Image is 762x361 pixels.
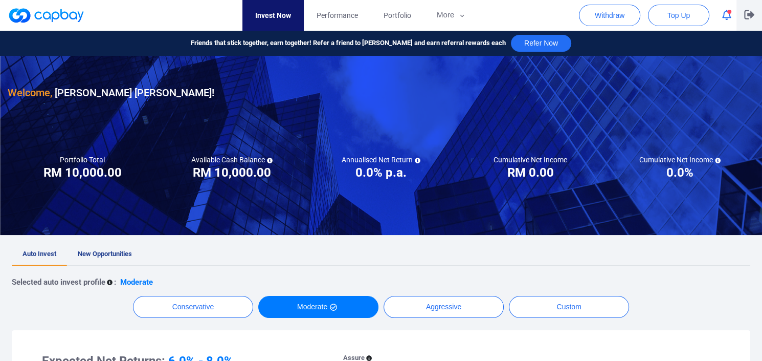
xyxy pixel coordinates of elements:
[120,276,153,288] p: Moderate
[60,155,105,164] h5: Portfolio Total
[317,10,358,21] span: Performance
[384,10,411,21] span: Portfolio
[511,35,571,52] button: Refer Now
[8,84,214,101] h3: [PERSON_NAME] [PERSON_NAME] !
[507,164,554,181] h3: RM 0.00
[12,276,105,288] p: Selected auto invest profile
[509,296,629,318] button: Custom
[666,164,693,181] h3: 0.0%
[8,87,52,99] span: Welcome,
[384,296,504,318] button: Aggressive
[133,296,253,318] button: Conservative
[78,250,132,258] span: New Opportunities
[191,155,273,164] h5: Available Cash Balance
[579,5,640,26] button: Withdraw
[494,155,567,164] h5: Cumulative Net Income
[258,296,378,318] button: Moderate
[667,10,690,20] span: Top Up
[43,164,122,181] h3: RM 10,000.00
[193,164,271,181] h3: RM 10,000.00
[648,5,709,26] button: Top Up
[639,155,721,164] h5: Cumulative Net Income
[355,164,407,181] h3: 0.0% p.a.
[114,276,116,288] p: :
[342,155,420,164] h5: Annualised Net Return
[191,38,506,49] span: Friends that stick together, earn together! Refer a friend to [PERSON_NAME] and earn referral rew...
[23,250,56,258] span: Auto Invest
